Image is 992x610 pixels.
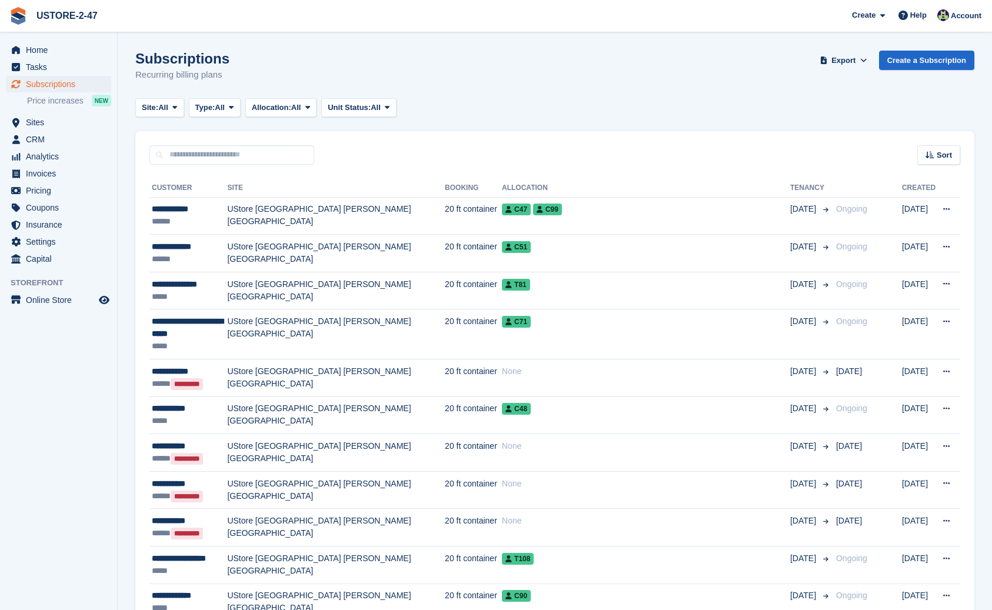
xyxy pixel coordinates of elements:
[252,102,291,114] span: Allocation:
[502,440,790,452] div: None
[227,396,445,434] td: UStore [GEOGRAPHIC_DATA] [PERSON_NAME][GEOGRAPHIC_DATA]
[6,216,111,233] a: menu
[32,6,102,25] a: USTORE-2-47
[502,403,531,415] span: C48
[227,235,445,272] td: UStore [GEOGRAPHIC_DATA] [PERSON_NAME][GEOGRAPHIC_DATA]
[937,9,949,21] img: Kelly Donaldson
[92,95,111,106] div: NEW
[158,102,168,114] span: All
[291,102,301,114] span: All
[227,179,445,198] th: Site
[902,396,936,434] td: [DATE]
[328,102,371,114] span: Unit Status:
[790,589,818,602] span: [DATE]
[227,197,445,235] td: UStore [GEOGRAPHIC_DATA] [PERSON_NAME][GEOGRAPHIC_DATA]
[6,76,111,92] a: menu
[227,359,445,397] td: UStore [GEOGRAPHIC_DATA] [PERSON_NAME][GEOGRAPHIC_DATA]
[27,94,111,107] a: Price increases NEW
[502,241,531,253] span: C51
[26,251,96,267] span: Capital
[902,197,936,235] td: [DATE]
[6,59,111,75] a: menu
[902,546,936,584] td: [DATE]
[445,272,502,309] td: 20 ft container
[26,182,96,199] span: Pricing
[836,479,862,488] span: [DATE]
[836,516,862,525] span: [DATE]
[790,402,818,415] span: [DATE]
[836,316,867,326] span: Ongoing
[445,197,502,235] td: 20 ft container
[836,554,867,563] span: Ongoing
[227,471,445,509] td: UStore [GEOGRAPHIC_DATA] [PERSON_NAME][GEOGRAPHIC_DATA]
[902,179,936,198] th: Created
[445,546,502,584] td: 20 ft container
[27,95,84,106] span: Price increases
[227,434,445,472] td: UStore [GEOGRAPHIC_DATA] [PERSON_NAME][GEOGRAPHIC_DATA]
[321,98,396,118] button: Unit Status: All
[533,204,562,215] span: C99
[97,293,111,307] a: Preview store
[831,55,855,66] span: Export
[836,279,867,289] span: Ongoing
[26,216,96,233] span: Insurance
[902,272,936,309] td: [DATE]
[26,148,96,165] span: Analytics
[6,165,111,182] a: menu
[502,553,534,565] span: T108
[227,509,445,546] td: UStore [GEOGRAPHIC_DATA] [PERSON_NAME][GEOGRAPHIC_DATA]
[790,315,818,328] span: [DATE]
[902,434,936,472] td: [DATE]
[502,316,531,328] span: C71
[951,10,981,22] span: Account
[902,471,936,509] td: [DATE]
[790,203,818,215] span: [DATE]
[836,591,867,600] span: Ongoing
[215,102,225,114] span: All
[445,309,502,359] td: 20 ft container
[502,365,790,378] div: None
[818,51,870,70] button: Export
[502,478,790,490] div: None
[502,204,531,215] span: C47
[502,279,530,291] span: T81
[902,235,936,272] td: [DATE]
[26,199,96,216] span: Coupons
[26,165,96,182] span: Invoices
[790,241,818,253] span: [DATE]
[245,98,317,118] button: Allocation: All
[6,234,111,250] a: menu
[26,42,96,58] span: Home
[502,515,790,527] div: None
[445,471,502,509] td: 20 ft container
[26,114,96,131] span: Sites
[6,292,111,308] a: menu
[937,149,952,161] span: Sort
[502,179,790,198] th: Allocation
[836,204,867,214] span: Ongoing
[6,251,111,267] a: menu
[6,199,111,216] a: menu
[227,546,445,584] td: UStore [GEOGRAPHIC_DATA] [PERSON_NAME][GEOGRAPHIC_DATA]
[445,434,502,472] td: 20 ft container
[445,396,502,434] td: 20 ft container
[6,182,111,199] a: menu
[879,51,974,70] a: Create a Subscription
[135,51,229,66] h1: Subscriptions
[852,9,876,21] span: Create
[6,114,111,131] a: menu
[6,42,111,58] a: menu
[9,7,27,25] img: stora-icon-8386f47178a22dfd0bd8f6a31ec36ba5ce8667c1dd55bd0f319d3a0aa187defe.svg
[836,441,862,451] span: [DATE]
[790,278,818,291] span: [DATE]
[445,359,502,397] td: 20 ft container
[227,309,445,359] td: UStore [GEOGRAPHIC_DATA] [PERSON_NAME][GEOGRAPHIC_DATA]
[26,292,96,308] span: Online Store
[26,76,96,92] span: Subscriptions
[189,98,241,118] button: Type: All
[790,515,818,527] span: [DATE]
[371,102,381,114] span: All
[6,131,111,148] a: menu
[26,59,96,75] span: Tasks
[790,365,818,378] span: [DATE]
